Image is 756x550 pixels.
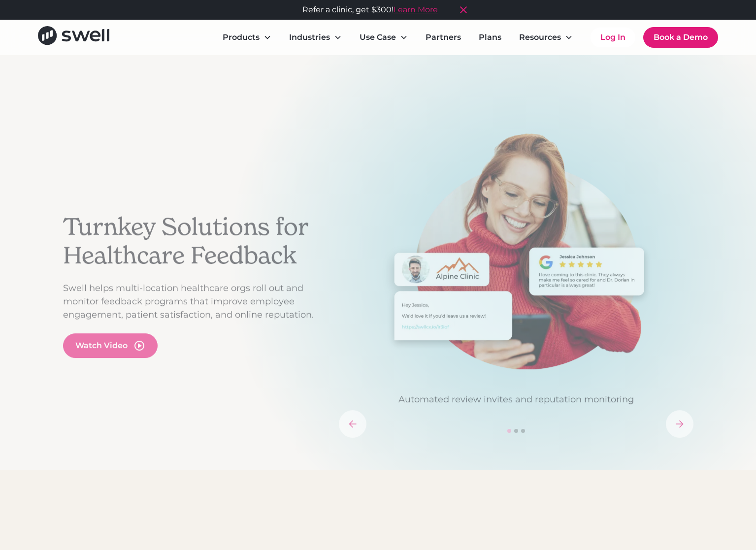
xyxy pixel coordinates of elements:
[521,429,525,433] div: Show slide 3 of 3
[394,4,438,16] a: Learn More
[507,429,511,433] div: Show slide 1 of 3
[352,28,416,47] div: Use Case
[339,410,366,438] div: previous slide
[514,429,518,433] div: Show slide 2 of 3
[339,393,693,406] p: Automated review invites and reputation monitoring
[302,4,438,16] div: Refer a clinic, get $300!
[38,26,109,48] a: home
[591,28,635,47] a: Log In
[289,32,330,43] div: Industries
[643,27,718,48] a: Book a Demo
[418,28,469,47] a: Partners
[63,213,329,269] h2: Turnkey Solutions for Healthcare Feedback
[471,28,509,47] a: Plans
[511,28,581,47] div: Resources
[281,28,350,47] div: Industries
[666,410,693,438] div: next slide
[339,133,693,406] div: 1 of 3
[63,282,329,322] p: Swell helps multi-location healthcare orgs roll out and monitor feedback programs that improve em...
[339,133,693,438] div: carousel
[75,340,128,352] div: Watch Video
[519,32,561,43] div: Resources
[63,333,158,358] a: open lightbox
[215,28,279,47] div: Products
[360,32,396,43] div: Use Case
[223,32,260,43] div: Products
